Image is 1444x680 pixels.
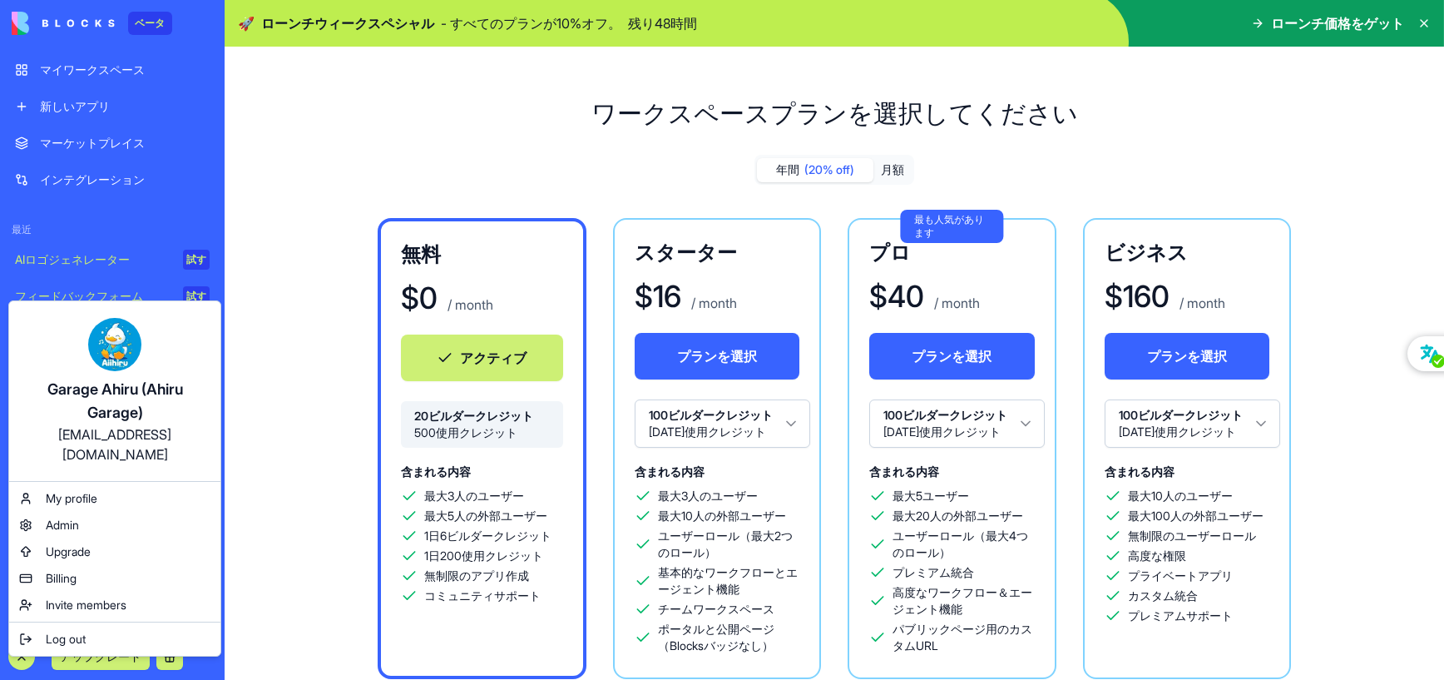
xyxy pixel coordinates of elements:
div: フィードバックフォーム [15,288,171,305]
div: [EMAIL_ADDRESS][DOMAIN_NAME] [26,424,204,464]
span: Billing [46,570,77,587]
div: AIロゴジェネレーター [15,251,171,268]
span: 最近 [5,223,220,236]
a: Invite members [12,592,217,618]
a: Admin [12,512,217,539]
span: Admin [46,517,79,534]
span: Upgrade [46,544,91,560]
a: My profile [12,485,217,512]
a: Garage Ahiru (Ahiru Garage)[EMAIL_ADDRESS][DOMAIN_NAME] [12,305,217,478]
div: 試す [183,286,210,306]
a: Billing [12,565,217,592]
div: Garage Ahiru (Ahiru Garage) [26,378,204,424]
a: Upgrade [12,539,217,565]
div: 試す [183,250,210,270]
span: My profile [46,490,97,507]
span: Log out [46,631,86,648]
span: Invite members [46,597,126,613]
img: ACg8ocIDLxkJjStOD-w_mbGk6NyyOCYOl8XRqY0CXkzuj5u8VnELP77rfA=s96-c [88,318,141,371]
